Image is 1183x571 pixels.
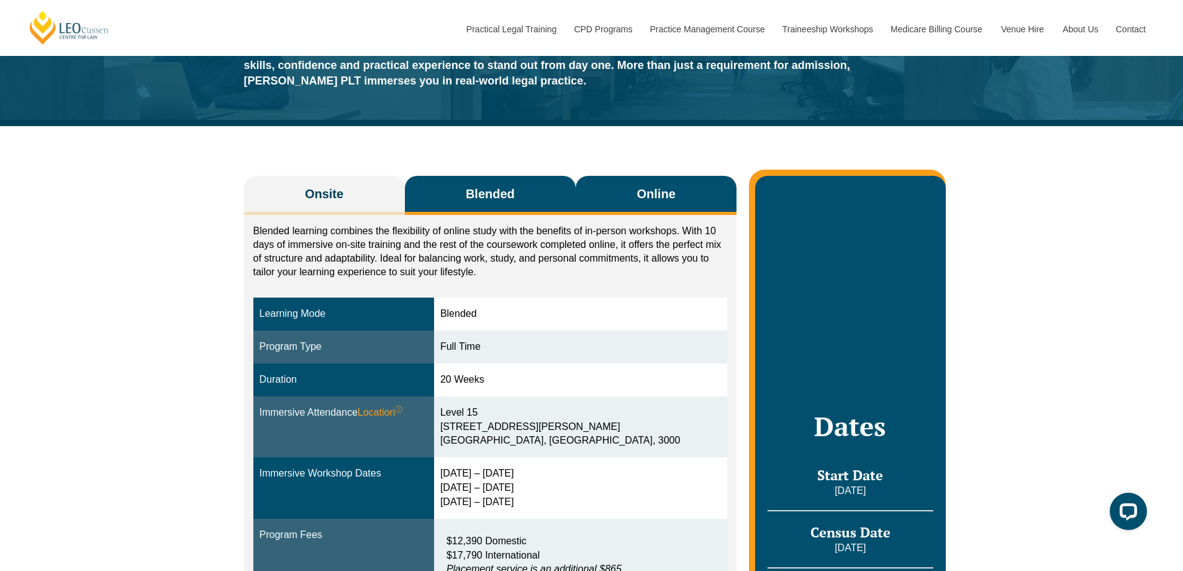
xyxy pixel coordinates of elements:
div: Full Time [440,340,721,354]
span: $17,790 International [446,550,540,560]
a: Venue Hire [992,2,1053,56]
a: [PERSON_NAME] Centre for Law [28,10,111,45]
div: Duration [260,373,428,387]
div: Immersive Workshop Dates [260,467,428,481]
div: Program Type [260,340,428,354]
a: CPD Programs [564,2,640,56]
span: Start Date [817,466,883,484]
strong: Kickstart your legal career before the year ends. Join our full-time PLT program in [GEOGRAPHIC_D... [244,43,938,87]
a: Practical Legal Training [457,2,565,56]
div: Program Fees [260,528,428,542]
h2: Dates [768,411,933,442]
p: [DATE] [768,541,933,555]
a: Contact [1107,2,1155,56]
sup: ⓘ [395,405,402,414]
a: Medicare Billing Course [881,2,992,56]
div: Immersive Attendance [260,406,428,420]
span: Onsite [305,185,343,203]
div: Learning Mode [260,307,428,321]
div: Blended [440,307,721,321]
div: 20 Weeks [440,373,721,387]
span: $12,390 Domestic [446,536,527,546]
p: Blended learning combines the flexibility of online study with the benefits of in-person workshop... [253,224,728,279]
a: Practice Management Course [641,2,773,56]
a: Traineeship Workshops [773,2,881,56]
div: [DATE] – [DATE] [DATE] – [DATE] [DATE] – [DATE] [440,467,721,509]
a: About Us [1053,2,1107,56]
span: Census Date [810,523,891,541]
p: [DATE] [768,484,933,498]
span: Blended [466,185,515,203]
span: Online [637,185,676,203]
span: Location [358,406,403,420]
div: Level 15 [STREET_ADDRESS][PERSON_NAME] [GEOGRAPHIC_DATA], [GEOGRAPHIC_DATA], 3000 [440,406,721,449]
iframe: LiveChat chat widget [1100,488,1152,540]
